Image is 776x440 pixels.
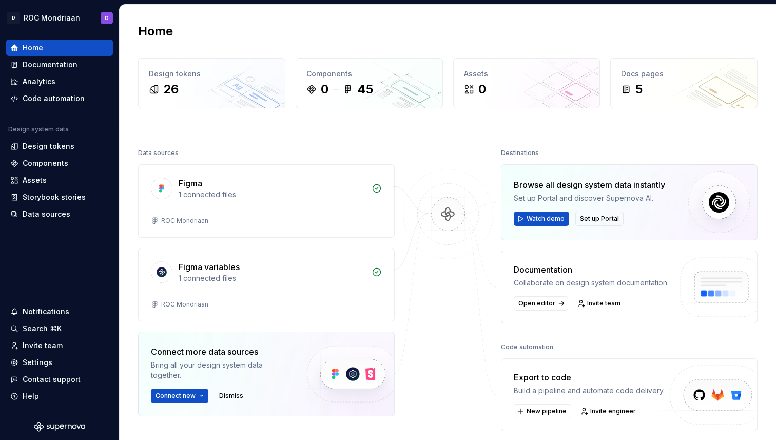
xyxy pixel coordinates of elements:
[23,93,85,104] div: Code automation
[23,391,39,401] div: Help
[621,69,747,79] div: Docs pages
[6,388,113,405] button: Help
[6,206,113,222] a: Data sources
[6,138,113,155] a: Design tokens
[23,323,62,334] div: Search ⌘K
[215,389,248,403] button: Dismiss
[23,307,69,317] div: Notifications
[161,300,208,309] div: ROC Mondriaan
[478,81,486,98] div: 0
[23,158,68,168] div: Components
[179,273,365,283] div: 1 connected files
[6,172,113,188] a: Assets
[514,263,669,276] div: Documentation
[163,81,179,98] div: 26
[151,389,208,403] button: Connect new
[138,164,395,238] a: Figma1 connected filesROC Mondriaan
[514,404,571,418] button: New pipeline
[138,248,395,321] a: Figma variables1 connected filesROC Mondriaan
[527,407,567,415] span: New pipeline
[514,193,665,203] div: Set up Portal and discover Supernova AI.
[149,69,275,79] div: Design tokens
[161,217,208,225] div: ROC Mondriaan
[179,189,365,200] div: 1 connected files
[577,404,641,418] a: Invite engineer
[306,69,432,79] div: Components
[514,386,665,396] div: Build a pipeline and automate code delivery.
[105,14,109,22] div: D
[518,299,555,308] span: Open editor
[179,261,240,273] div: Figma variables
[321,81,328,98] div: 0
[151,360,289,380] div: Bring all your design system data together.
[610,58,758,108] a: Docs pages5
[34,422,85,432] svg: Supernova Logo
[514,278,669,288] div: Collaborate on design system documentation.
[8,125,69,133] div: Design system data
[6,189,113,205] a: Storybook stories
[514,212,569,226] button: Watch demo
[23,60,77,70] div: Documentation
[514,371,665,384] div: Export to code
[501,146,539,160] div: Destinations
[6,337,113,354] a: Invite team
[464,69,590,79] div: Assets
[6,354,113,371] a: Settings
[6,320,113,337] button: Search ⌘K
[23,141,74,151] div: Design tokens
[179,177,202,189] div: Figma
[6,155,113,171] a: Components
[575,212,624,226] button: Set up Portal
[580,215,619,223] span: Set up Portal
[138,23,173,40] h2: Home
[23,76,55,87] div: Analytics
[23,357,52,368] div: Settings
[23,192,86,202] div: Storybook stories
[23,175,47,185] div: Assets
[219,392,243,400] span: Dismiss
[453,58,600,108] a: Assets0
[6,56,113,73] a: Documentation
[514,179,665,191] div: Browse all design system data instantly
[357,81,373,98] div: 45
[23,374,81,385] div: Contact support
[590,407,636,415] span: Invite engineer
[501,340,553,354] div: Code automation
[587,299,620,308] span: Invite team
[151,346,289,358] div: Connect more data sources
[138,58,285,108] a: Design tokens26
[6,371,113,388] button: Contact support
[6,73,113,90] a: Analytics
[7,12,20,24] div: D
[296,58,443,108] a: Components045
[24,13,80,23] div: ROC Mondriaan
[527,215,565,223] span: Watch demo
[23,43,43,53] div: Home
[6,40,113,56] a: Home
[23,340,63,351] div: Invite team
[2,7,117,29] button: DROC MondriaanD
[6,90,113,107] a: Code automation
[156,392,196,400] span: Connect new
[138,146,179,160] div: Data sources
[574,296,625,311] a: Invite team
[23,209,70,219] div: Data sources
[6,303,113,320] button: Notifications
[635,81,643,98] div: 5
[514,296,568,311] a: Open editor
